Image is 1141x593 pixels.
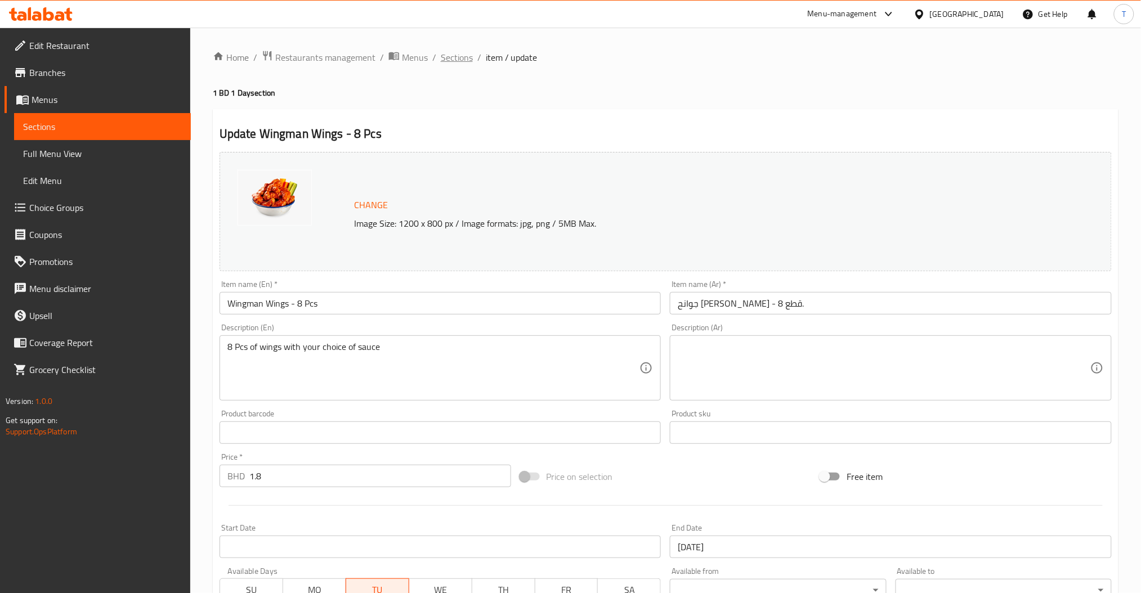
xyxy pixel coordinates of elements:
span: Edit Restaurant [29,39,182,52]
span: Upsell [29,309,182,322]
span: Change [354,197,388,213]
span: Coupons [29,228,182,241]
a: Sections [14,113,191,140]
span: Version: [6,394,33,408]
span: item / update [486,51,538,64]
a: Support.OpsPlatform [6,424,77,439]
a: Branches [5,59,191,86]
a: Restaurants management [262,50,375,65]
li: / [477,51,481,64]
a: Promotions [5,248,191,275]
a: Home [213,51,249,64]
h4: 1 BD 1 Day section [213,87,1118,98]
span: Menu disclaimer [29,282,182,295]
span: 1.0.0 [35,394,52,408]
a: Edit Menu [14,167,191,194]
div: Menu-management [808,7,877,21]
a: Menu disclaimer [5,275,191,302]
button: Change [350,194,392,217]
a: Upsell [5,302,191,329]
li: / [253,51,257,64]
a: Full Menu View [14,140,191,167]
input: Please enter product barcode [220,421,661,444]
h2: Update Wingman Wings - 8 Pcs [220,125,1112,142]
input: Enter name Ar [670,292,1112,315]
a: Edit Restaurant [5,32,191,59]
a: Sections [441,51,473,64]
li: / [432,51,436,64]
span: Sections [23,120,182,133]
nav: breadcrumb [213,50,1118,65]
span: Free item [847,470,883,483]
span: Edit Menu [23,174,182,187]
span: Promotions [29,255,182,268]
textarea: 8 Pcs of wings with your choice of sauce [227,342,640,395]
span: Choice Groups [29,201,182,214]
span: Menus [402,51,428,64]
span: Menus [32,93,182,106]
span: T [1122,8,1126,20]
input: Please enter price [249,465,511,487]
img: Wingman_Wings_8_pc_637139237146585305.jpg [237,169,312,226]
a: Grocery Checklist [5,356,191,383]
p: BHD [227,469,245,483]
span: Branches [29,66,182,79]
a: Coverage Report [5,329,191,356]
a: Choice Groups [5,194,191,221]
li: / [380,51,384,64]
a: Coupons [5,221,191,248]
input: Please enter product sku [670,421,1112,444]
span: Grocery Checklist [29,363,182,376]
input: Enter name En [220,292,661,315]
span: Price on selection [547,470,613,483]
a: Menus [388,50,428,65]
span: Restaurants management [275,51,375,64]
a: Menus [5,86,191,113]
span: Coverage Report [29,336,182,349]
span: Get support on: [6,413,57,428]
span: Full Menu View [23,147,182,160]
div: [GEOGRAPHIC_DATA] [930,8,1004,20]
p: Image Size: 1200 x 800 px / Image formats: jpg, png / 5MB Max. [350,217,992,230]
